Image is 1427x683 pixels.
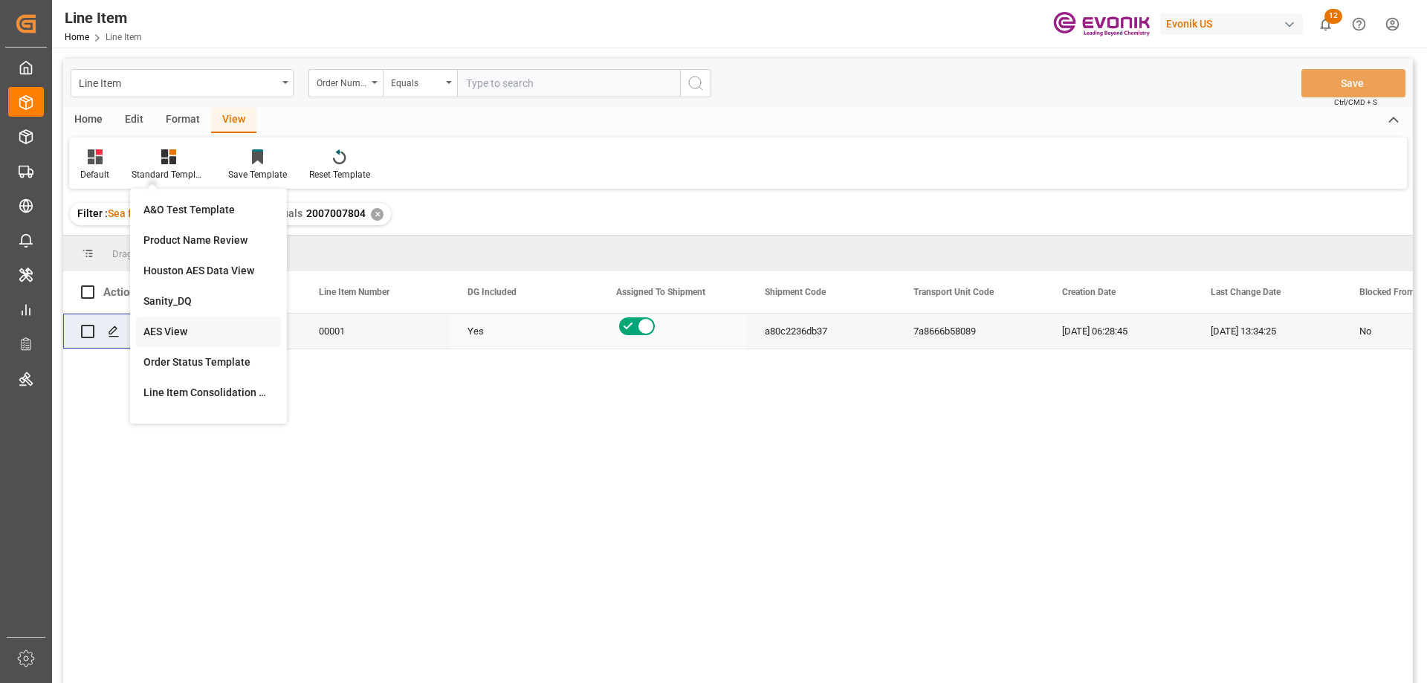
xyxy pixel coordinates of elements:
span: Filter : [77,207,108,219]
button: open menu [383,69,457,97]
span: Transport Unit Code [913,287,994,297]
div: Save Template [228,168,287,181]
span: Assigned To Shipment [616,287,705,297]
span: Last Change Date [1211,287,1281,297]
div: View [211,108,256,133]
div: Stackable Review [143,415,274,431]
div: Sanity_DQ [143,294,274,309]
div: Action [103,285,135,299]
div: Line Item Consolidation Template [143,385,274,401]
img: Evonik-brand-mark-Deep-Purple-RGB.jpeg_1700498283.jpeg [1053,11,1150,37]
div: Default [80,168,109,181]
div: 00001 [301,314,450,349]
button: Save [1301,69,1405,97]
div: Edit [114,108,155,133]
button: Evonik US [1160,10,1309,38]
span: Drag here to set row groups [112,248,228,259]
span: 12 [1324,9,1342,24]
div: Press SPACE to select this row. [63,314,152,349]
div: Order Number [317,73,367,90]
input: Type to search [457,69,680,97]
div: Equals [391,73,441,90]
button: open menu [308,69,383,97]
div: Standard Templates [132,168,206,181]
button: show 12 new notifications [1309,7,1342,41]
div: Order Status Template [143,355,274,370]
div: [DATE] 06:28:45 [1044,314,1193,349]
div: Product Name Review [143,233,274,248]
div: Line Item [79,73,277,91]
button: open menu [71,69,294,97]
div: Home [63,108,114,133]
span: 2007007804 [306,207,366,219]
button: Help Center [1342,7,1376,41]
span: Line Item Number [319,287,389,297]
div: Evonik US [1160,13,1303,35]
span: Ctrl/CMD + S [1334,97,1377,108]
span: Sea freight [108,207,160,219]
div: Reset Template [309,168,370,181]
div: Houston AES Data View [143,263,274,279]
div: Line Item [65,7,142,29]
div: [DATE] 13:34:25 [1193,314,1342,349]
div: ✕ [371,208,384,221]
div: Format [155,108,211,133]
div: AES View [143,324,274,340]
span: Shipment Code [765,287,826,297]
button: search button [680,69,711,97]
div: A&O Test Template [143,202,274,218]
div: 7a8666b58089 [896,314,1044,349]
div: Yes [467,314,580,349]
span: DG Included [467,287,517,297]
span: Creation Date [1062,287,1116,297]
div: a80c2236db37 [747,314,896,349]
a: Home [65,32,89,42]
